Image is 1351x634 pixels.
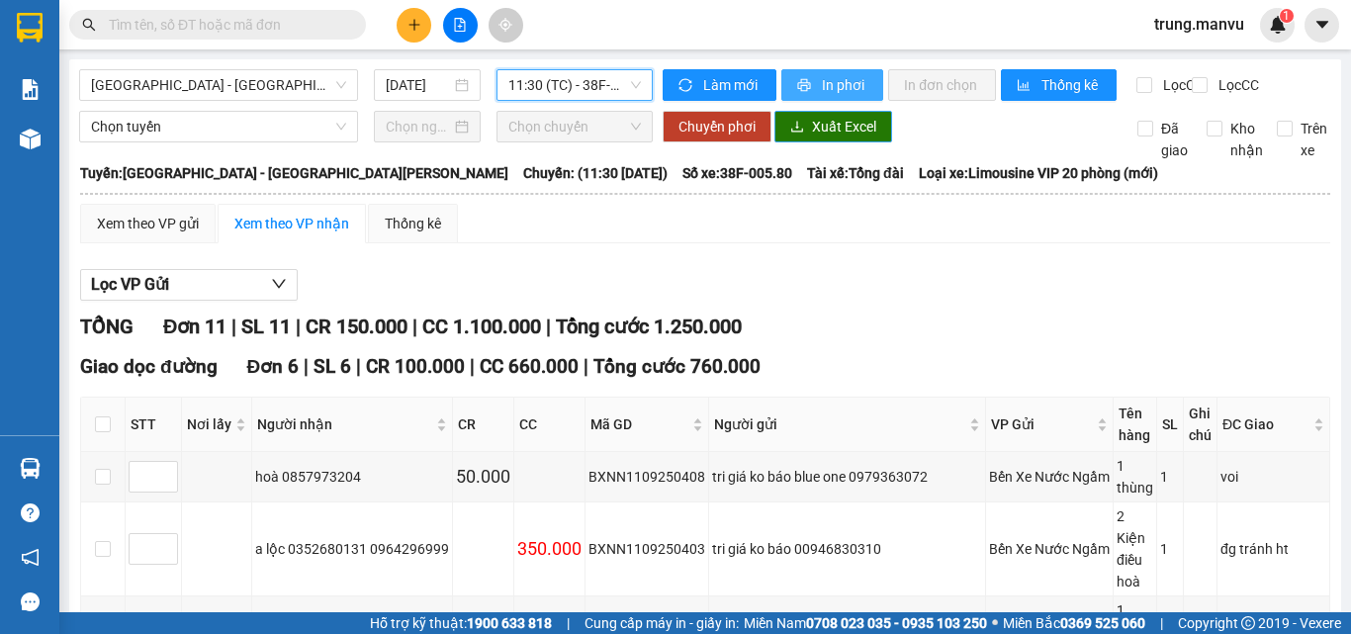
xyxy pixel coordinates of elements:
[314,355,351,378] span: SL 6
[412,315,417,338] span: |
[498,18,512,32] span: aim
[1117,505,1153,592] div: 2 Kiện điều hoà
[991,413,1093,435] span: VP Gửi
[1160,466,1180,488] div: 1
[271,276,287,292] span: down
[21,592,40,611] span: message
[20,129,41,149] img: warehouse-icon
[1138,12,1260,37] span: trung.manvu
[1269,16,1287,34] img: icon-new-feature
[1041,74,1101,96] span: Thống kê
[80,269,298,301] button: Lọc VP Gửi
[714,413,965,435] span: Người gửi
[797,78,814,94] span: printer
[678,78,695,94] span: sync
[187,413,231,435] span: Nơi lấy
[1117,455,1153,498] div: 1 thùng
[397,8,431,43] button: plus
[663,69,776,101] button: syncLàm mới
[556,315,742,338] span: Tổng cước 1.250.000
[241,315,291,338] span: SL 11
[1160,612,1163,634] span: |
[385,213,441,234] div: Thống kê
[257,413,432,435] span: Người nhận
[21,503,40,522] span: question-circle
[10,119,218,146] li: [PERSON_NAME]
[97,213,199,234] div: Xem theo VP gửi
[453,398,514,452] th: CR
[567,612,570,634] span: |
[1155,74,1207,96] span: Lọc CR
[1114,398,1157,452] th: Tên hàng
[20,458,41,479] img: warehouse-icon
[1280,9,1294,23] sup: 1
[1017,78,1034,94] span: bar-chart
[1160,538,1180,560] div: 1
[366,355,465,378] span: CR 100.000
[781,69,883,101] button: printerIn phơi
[20,79,41,100] img: solution-icon
[234,213,349,234] div: Xem theo VP nhận
[1293,118,1335,161] span: Trên xe
[91,112,346,141] span: Chọn tuyến
[888,69,996,101] button: In đơn chọn
[712,538,982,560] div: tri giá ko báo 00946830310
[453,18,467,32] span: file-add
[1305,8,1339,43] button: caret-down
[489,8,523,43] button: aim
[10,146,218,174] li: In ngày: 18:47 11/09
[588,466,705,488] div: BXNN1109250408
[480,355,579,378] span: CC 660.000
[163,315,226,338] span: Đơn 11
[91,272,169,297] span: Lọc VP Gửi
[812,116,876,137] span: Xuất Excel
[744,612,987,634] span: Miền Nam
[304,355,309,378] span: |
[247,355,300,378] span: Đơn 6
[109,14,342,36] input: Tìm tên, số ĐT hoặc mã đơn
[126,398,182,452] th: STT
[255,538,449,560] div: a lộc 0352680131 0964296999
[386,116,451,137] input: Chọn ngày
[523,162,668,184] span: Chuyến: (11:30 [DATE])
[456,463,510,491] div: 50.000
[1184,398,1217,452] th: Ghi chú
[82,18,96,32] span: search
[296,315,301,338] span: |
[663,111,771,142] button: Chuyển phơi
[517,535,582,563] div: 350.000
[806,615,987,631] strong: 0708 023 035 - 0935 103 250
[1220,466,1326,488] div: voi
[1003,612,1145,634] span: Miền Bắc
[919,162,1158,184] span: Loại xe: Limousine VIP 20 phòng (mới)
[255,466,449,488] div: hoà 0857973204
[1220,538,1326,560] div: đg tránh ht
[508,70,641,100] span: 11:30 (TC) - 38F-005.80
[467,615,552,631] strong: 1900 633 818
[588,538,705,560] div: BXNN1109250403
[80,315,134,338] span: TỔNG
[989,538,1110,560] div: Bến Xe Nước Ngầm
[1157,398,1184,452] th: SL
[790,120,804,136] span: download
[593,355,761,378] span: Tổng cước 760.000
[546,315,551,338] span: |
[703,74,761,96] span: Làm mới
[17,13,43,43] img: logo-vxr
[508,112,641,141] span: Chọn chuyến
[21,548,40,567] span: notification
[1283,9,1290,23] span: 1
[585,452,709,502] td: BXNN1109250408
[986,452,1114,502] td: Bến Xe Nước Ngầm
[774,111,892,142] button: downloadXuất Excel
[1241,616,1255,630] span: copyright
[356,355,361,378] span: |
[1060,615,1145,631] strong: 0369 525 060
[80,165,508,181] b: Tuyến: [GEOGRAPHIC_DATA] - [GEOGRAPHIC_DATA][PERSON_NAME]
[822,74,867,96] span: In phơi
[386,74,451,96] input: 11/09/2025
[992,619,998,627] span: ⚪️
[807,162,904,184] span: Tài xế: Tổng đài
[1222,118,1271,161] span: Kho nhận
[989,466,1110,488] div: Bến Xe Nước Ngầm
